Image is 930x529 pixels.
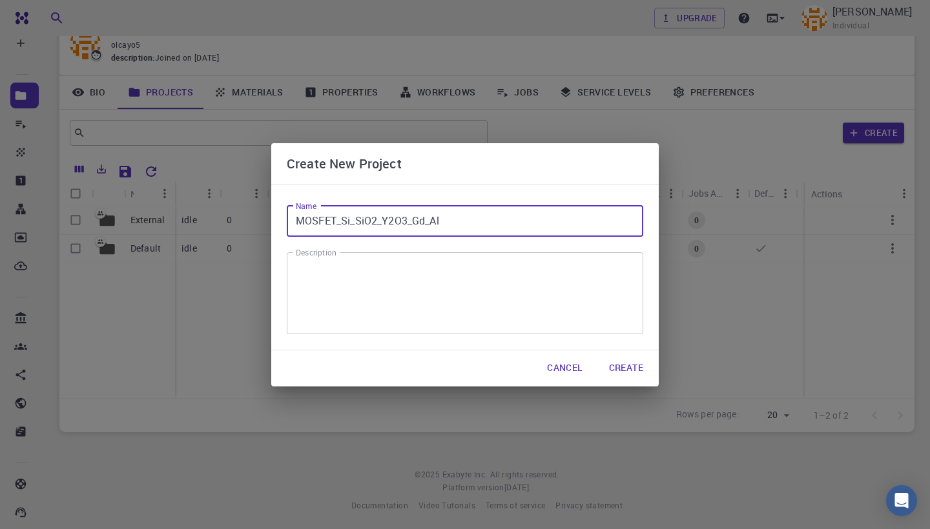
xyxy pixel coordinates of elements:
[287,154,402,174] h6: Create New Project
[537,355,593,381] button: Cancel
[296,247,336,258] label: Description
[296,201,316,212] label: Name
[28,9,68,21] span: Destek
[886,485,917,516] div: Open Intercom Messenger
[599,355,654,381] button: Create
